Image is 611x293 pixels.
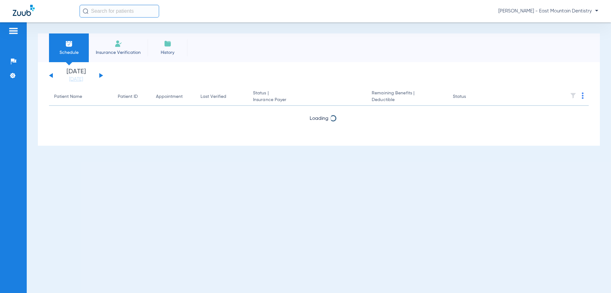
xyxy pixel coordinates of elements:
[582,92,584,99] img: group-dot-blue.svg
[54,93,108,100] div: Patient Name
[156,93,183,100] div: Appointment
[83,8,88,14] img: Search Icon
[115,40,122,48] img: Manual Insurance Verification
[448,88,491,106] th: Status
[310,116,328,121] span: Loading
[498,8,598,14] span: [PERSON_NAME] - East Mountain Dentistry
[94,49,143,56] span: Insurance Verification
[54,93,82,100] div: Patient Name
[200,93,243,100] div: Last Verified
[152,49,183,56] span: History
[570,92,576,99] img: filter.svg
[200,93,226,100] div: Last Verified
[65,40,73,48] img: Schedule
[57,69,95,83] li: [DATE]
[80,5,159,18] input: Search for patients
[164,40,172,48] img: History
[367,88,447,106] th: Remaining Benefits |
[248,88,367,106] th: Status |
[118,93,146,100] div: Patient ID
[57,76,95,83] a: [DATE]
[372,97,442,103] span: Deductible
[54,49,84,56] span: Schedule
[118,93,138,100] div: Patient ID
[253,97,362,103] span: Insurance Payer
[13,5,35,16] img: Zuub Logo
[8,27,18,35] img: hamburger-icon
[156,93,190,100] div: Appointment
